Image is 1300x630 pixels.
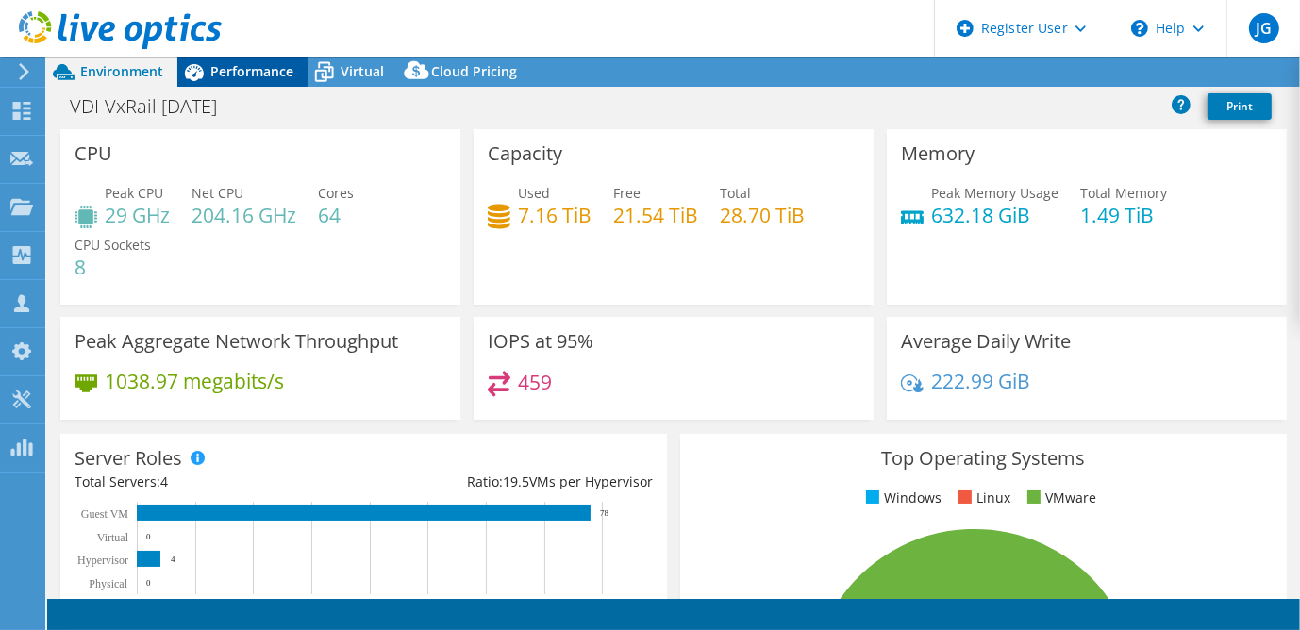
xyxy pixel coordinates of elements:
h3: CPU [75,143,112,164]
h4: 632.18 GiB [931,205,1058,225]
li: Windows [861,488,942,508]
text: 78 [600,508,609,518]
h4: 204.16 GHz [192,205,296,225]
h3: Capacity [488,143,562,164]
text: 4 [171,555,175,564]
h4: 222.99 GiB [931,371,1030,391]
text: 0 [146,578,151,588]
svg: \n [1131,20,1148,37]
h3: IOPS at 95% [488,331,593,352]
li: VMware [1023,488,1096,508]
span: Used [518,184,550,202]
h4: 7.16 TiB [518,205,592,225]
h4: 459 [518,372,552,392]
span: Performance [210,62,293,80]
h4: 21.54 TiB [613,205,698,225]
div: Total Servers: [75,472,363,492]
span: Peak CPU [105,184,163,202]
h4: 28.70 TiB [720,205,805,225]
span: Total [720,184,751,202]
span: Peak Memory Usage [931,184,1058,202]
h3: Average Daily Write [901,331,1071,352]
h4: 1038.97 megabits/s [105,371,284,391]
span: CPU Sockets [75,236,151,254]
text: Hypervisor [77,554,128,567]
span: Total Memory [1080,184,1167,202]
li: Linux [954,488,1010,508]
text: 0 [146,532,151,541]
span: Net CPU [192,184,243,202]
h3: Peak Aggregate Network Throughput [75,331,398,352]
span: 4 [160,472,168,490]
h4: 64 [318,205,354,225]
span: 19.5 [503,472,529,490]
text: Guest VM [81,507,128,521]
h3: Top Operating Systems [694,448,1273,469]
h3: Server Roles [75,448,182,469]
span: Virtual [341,62,384,80]
text: Physical [89,577,127,590]
h4: 29 GHz [105,205,170,225]
text: Virtual [97,531,129,544]
span: Cloud Pricing [431,62,517,80]
h4: 1.49 TiB [1080,205,1167,225]
span: Environment [80,62,163,80]
div: Ratio: VMs per Hypervisor [363,472,652,492]
h1: VDI-VxRail [DATE] [61,96,246,117]
a: Print [1208,93,1272,120]
h4: 8 [75,257,151,277]
span: JG [1249,13,1279,43]
span: Cores [318,184,354,202]
span: Free [613,184,641,202]
h3: Memory [901,143,975,164]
